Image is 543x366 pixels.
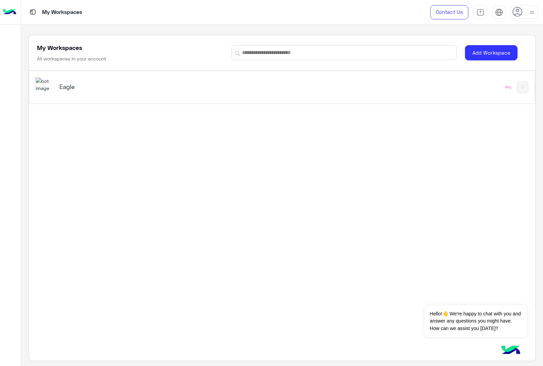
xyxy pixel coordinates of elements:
img: hulul-logo.png [499,339,523,363]
img: 713415422032625 [36,77,54,92]
img: tab [495,8,503,16]
a: tab [473,5,487,19]
button: Add Workspace [465,45,518,60]
p: My Workspaces [42,8,82,17]
img: Logo [3,5,16,19]
span: Hello!👋 We're happy to chat with you and answer any questions you might have. How can we assist y... [425,305,527,337]
div: Pro [505,85,511,90]
h5: My Workspaces [37,43,82,52]
img: tab [29,8,37,16]
h6: All workspaces in your account [37,55,106,62]
img: profile [528,8,536,17]
h5: Eagle [59,83,237,91]
a: Contact Us [430,5,468,19]
img: tab [476,8,484,16]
